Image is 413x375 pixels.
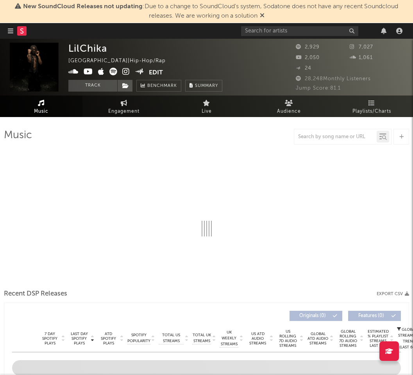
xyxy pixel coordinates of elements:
span: Last Day Spotify Plays [69,332,89,346]
span: Audience [277,107,301,116]
span: Summary [195,84,218,88]
span: Total US Streams [159,332,184,344]
button: Summary [185,80,222,92]
span: Estimated % Playlist Streams Last Day [367,329,389,348]
span: 2,050 [296,55,320,60]
span: Dismiss [260,13,265,19]
span: UK Weekly Streams [220,330,238,347]
span: Total UK Streams [192,332,211,344]
span: 7,027 [350,45,373,50]
span: Playlists/Charts [352,107,391,116]
span: 1,061 [350,55,373,60]
span: Spotify Popularity [127,332,150,344]
div: [GEOGRAPHIC_DATA] | Hip-Hop/Rap [68,56,175,66]
span: US Rolling 7D Audio Streams [277,329,299,348]
span: Originals ( 0 ) [295,314,331,318]
input: Search for artists [241,26,358,36]
button: Export CSV [377,292,409,296]
a: Live [165,96,248,117]
span: Recent DSP Releases [4,289,67,299]
a: Engagement [82,96,165,117]
span: Jump Score: 81.1 [296,86,341,91]
button: Edit [149,68,163,78]
button: Features(0) [348,311,401,321]
span: Global ATD Audio Streams [307,332,329,346]
span: US ATD Audio Streams [247,332,268,346]
span: 2,929 [296,45,320,50]
span: New SoundCloud Releases not updating [23,4,143,10]
span: : Due to a change to SoundCloud's system, Sodatone does not have any recent Soundcloud releases. ... [23,4,398,19]
span: Benchmark [147,81,177,91]
span: Features ( 0 ) [353,314,389,318]
span: ATD Spotify Plays [98,332,119,346]
div: LilChika [68,43,107,54]
a: Benchmark [136,80,181,92]
a: Playlists/Charts [331,96,413,117]
span: Music [34,107,48,116]
span: 24 [296,66,311,71]
button: Track [68,80,117,92]
span: 28,248 Monthly Listeners [296,76,371,81]
span: Global Rolling 7D Audio Streams [337,329,359,348]
span: 7 Day Spotify Plays [39,332,60,346]
span: Engagement [108,107,139,116]
input: Search by song name or URL [294,134,377,140]
span: Live [202,107,212,116]
a: Audience [248,96,330,117]
button: Originals(0) [290,311,342,321]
